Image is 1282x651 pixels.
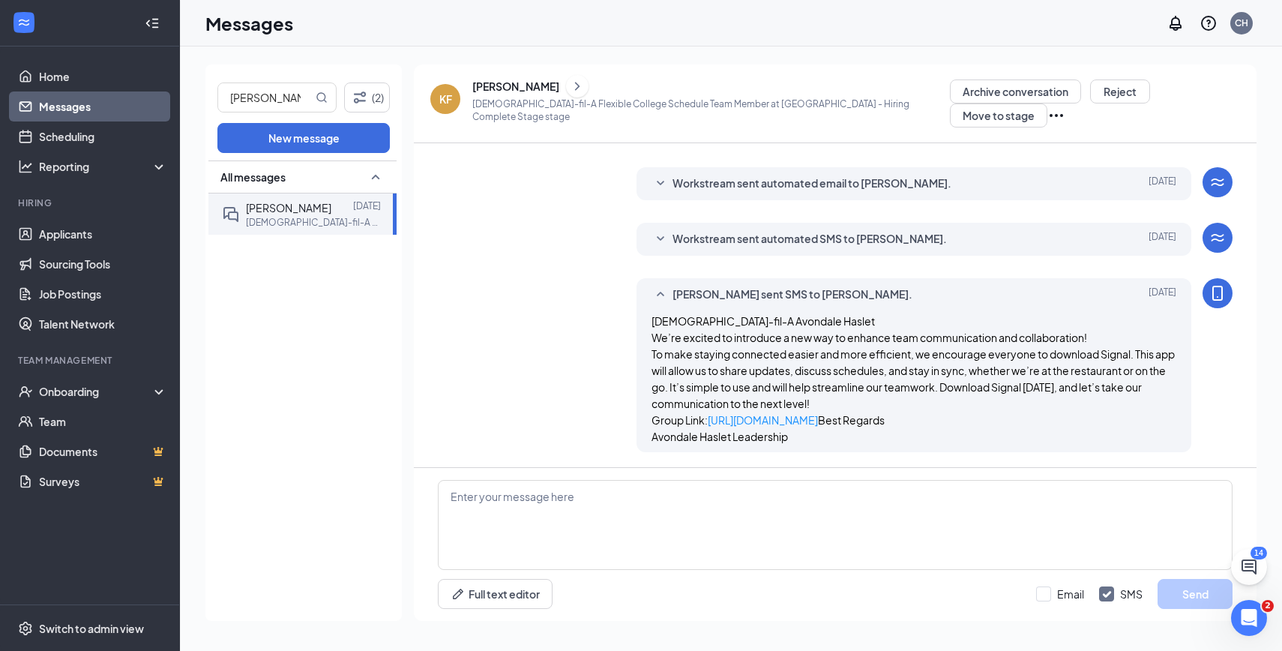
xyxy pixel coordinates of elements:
[217,123,390,153] button: New message
[651,175,669,193] svg: SmallChevronDown
[438,579,553,609] button: Full text editorPen
[651,314,1175,443] span: [DEMOGRAPHIC_DATA]-fil-A Avondale Haslet We’re excited to introduce a new way to enhance team com...
[708,413,818,427] a: [URL][DOMAIN_NAME]
[1047,106,1065,124] svg: Ellipses
[566,75,589,97] button: ChevronRight
[145,16,160,31] svg: Collapse
[1209,284,1227,302] svg: MobileSms
[1149,230,1176,248] span: [DATE]
[218,83,313,112] input: Search
[1090,79,1150,103] button: Reject
[39,61,167,91] a: Home
[1209,173,1227,191] svg: WorkstreamLogo
[344,82,390,112] button: Filter (2)
[18,354,164,367] div: Team Management
[39,249,167,279] a: Sourcing Tools
[439,91,452,106] div: KF
[18,384,33,399] svg: UserCheck
[18,621,33,636] svg: Settings
[672,175,951,193] span: Workstream sent automated email to [PERSON_NAME].
[472,79,559,94] div: [PERSON_NAME]
[1235,16,1248,29] div: CH
[1240,558,1258,576] svg: ChatActive
[651,286,669,304] svg: SmallChevronUp
[39,406,167,436] a: Team
[39,121,167,151] a: Scheduling
[1231,549,1267,585] button: ChatActive
[672,230,947,248] span: Workstream sent automated SMS to [PERSON_NAME].
[570,77,585,95] svg: ChevronRight
[1262,600,1274,612] span: 2
[472,97,950,123] p: [DEMOGRAPHIC_DATA]-fil-A Flexible College Schedule Team Member at [GEOGRAPHIC_DATA] - Hiring Comp...
[246,216,381,229] p: [DEMOGRAPHIC_DATA]-fil-A Flexible College Schedule Team Member at [GEOGRAPHIC_DATA]
[351,88,369,106] svg: Filter
[316,91,328,103] svg: MagnifyingGlass
[367,168,385,186] svg: SmallChevronUp
[1158,579,1233,609] button: Send
[18,159,33,174] svg: Analysis
[39,159,168,174] div: Reporting
[39,219,167,249] a: Applicants
[222,205,240,223] svg: DoubleChat
[1167,14,1185,32] svg: Notifications
[672,286,912,304] span: [PERSON_NAME] sent SMS to [PERSON_NAME].
[39,621,144,636] div: Switch to admin view
[39,384,154,399] div: Onboarding
[1231,600,1267,636] iframe: Intercom live chat
[39,91,167,121] a: Messages
[246,201,331,214] span: [PERSON_NAME]
[451,586,466,601] svg: Pen
[1200,14,1218,32] svg: QuestionInfo
[205,10,293,36] h1: Messages
[39,279,167,309] a: Job Postings
[39,309,167,339] a: Talent Network
[950,103,1047,127] button: Move to stage
[1149,286,1176,304] span: [DATE]
[651,230,669,248] svg: SmallChevronDown
[16,15,31,30] svg: WorkstreamLogo
[220,169,286,184] span: All messages
[353,199,381,212] p: [DATE]
[39,436,167,466] a: DocumentsCrown
[39,466,167,496] a: SurveysCrown
[950,79,1081,103] button: Archive conversation
[1251,547,1267,559] div: 14
[1149,175,1176,193] span: [DATE]
[18,196,164,209] div: Hiring
[1209,229,1227,247] svg: WorkstreamLogo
